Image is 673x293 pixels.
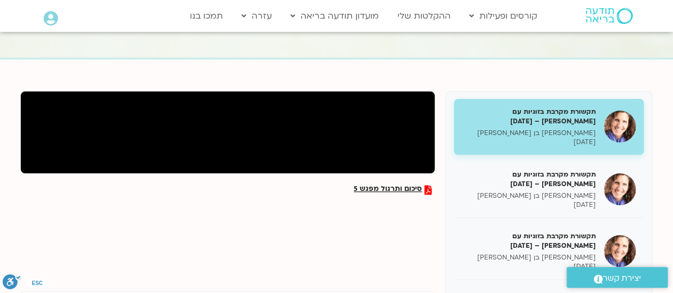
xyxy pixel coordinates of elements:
[462,170,596,189] h5: תקשורת מקרבת בזוגיות עם [PERSON_NAME] – [DATE]
[462,231,596,250] h5: תקשורת מקרבת בזוגיות עם [PERSON_NAME] – [DATE]
[462,138,596,147] p: [DATE]
[462,107,596,126] h5: תקשורת מקרבת בזוגיות עם [PERSON_NAME] – [DATE]
[462,253,596,262] p: [PERSON_NAME] בן [PERSON_NAME]
[604,111,636,143] img: תקשורת מקרבת בזוגיות עם שאנייה – 20/05/25
[567,267,668,288] a: יצירת קשר
[354,185,422,195] span: סיכום ותרגול מפגש 5
[604,235,636,267] img: תקשורת מקרבת בזוגיות עם שאנייה – 03/06/25
[462,129,596,138] p: [PERSON_NAME] בן [PERSON_NAME]
[392,6,456,26] a: ההקלטות שלי
[464,6,543,26] a: קורסים ופעילות
[462,191,596,200] p: [PERSON_NAME] בן [PERSON_NAME]
[586,8,633,24] img: תודעה בריאה
[185,6,228,26] a: תמכו בנו
[604,173,636,205] img: תקשורת מקרבת בזוגיות עם שאנייה – 27/05/25
[354,185,432,195] a: סיכום ותרגול מפגש 5
[462,262,596,271] p: [DATE]
[462,200,596,210] p: [DATE]
[285,6,384,26] a: מועדון תודעה בריאה
[603,271,641,286] span: יצירת קשר
[236,6,277,26] a: עזרה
